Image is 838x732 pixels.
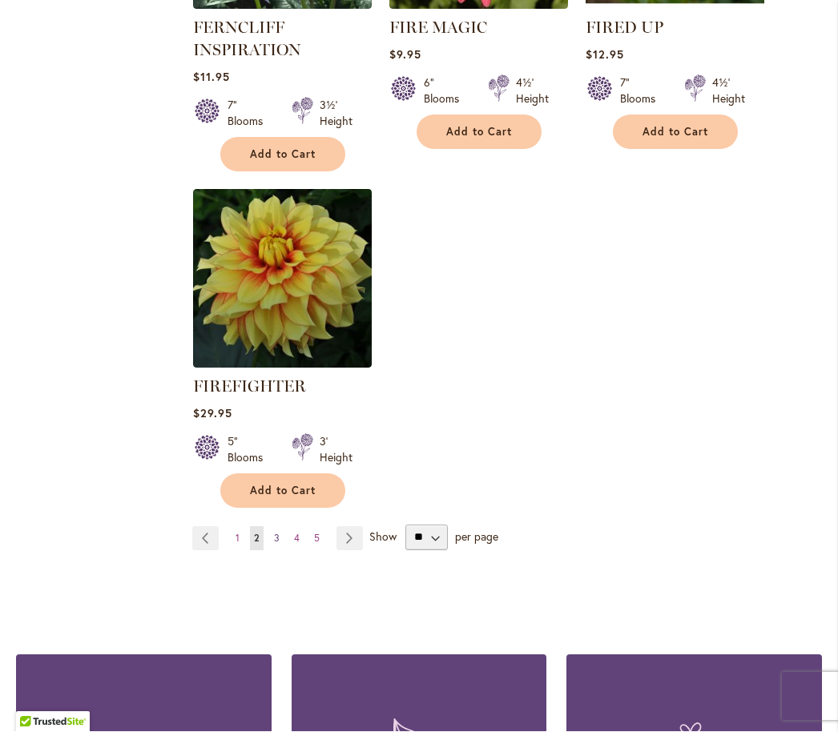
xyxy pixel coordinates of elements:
span: $29.95 [193,406,232,421]
a: FIREFIGHTER [193,377,306,396]
div: 4½' Height [516,75,549,107]
a: 5 [310,527,324,551]
span: $12.95 [586,47,624,62]
div: 5" Blooms [228,434,272,466]
span: 4 [294,533,300,545]
span: Add to Cart [250,485,316,498]
button: Add to Cart [613,115,738,150]
button: Add to Cart [220,474,345,509]
span: 1 [236,533,240,545]
a: 4 [290,527,304,551]
span: 5 [314,533,320,545]
div: 7" Blooms [228,98,272,130]
span: Add to Cart [643,126,708,139]
span: Add to Cart [250,148,316,162]
span: $9.95 [389,47,421,62]
span: Add to Cart [446,126,512,139]
span: $11.95 [193,70,230,85]
a: FERNCLIFF INSPIRATION [193,18,301,60]
div: 7" Blooms [620,75,665,107]
a: FIRE MAGIC [389,18,487,38]
div: 3' Height [320,434,353,466]
img: FIREFIGHTER [193,190,372,368]
a: 3 [270,527,284,551]
span: 2 [254,533,260,545]
iframe: Launch Accessibility Center [12,675,57,720]
span: Show [369,529,397,544]
button: Add to Cart [417,115,542,150]
div: 6" Blooms [424,75,469,107]
a: FIRED UP [586,18,663,38]
button: Add to Cart [220,138,345,172]
a: FIREFIGHTER [193,356,372,372]
div: 3½' Height [320,98,353,130]
a: 1 [232,527,244,551]
span: 3 [274,533,280,545]
span: per page [455,529,498,544]
div: 4½' Height [712,75,745,107]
